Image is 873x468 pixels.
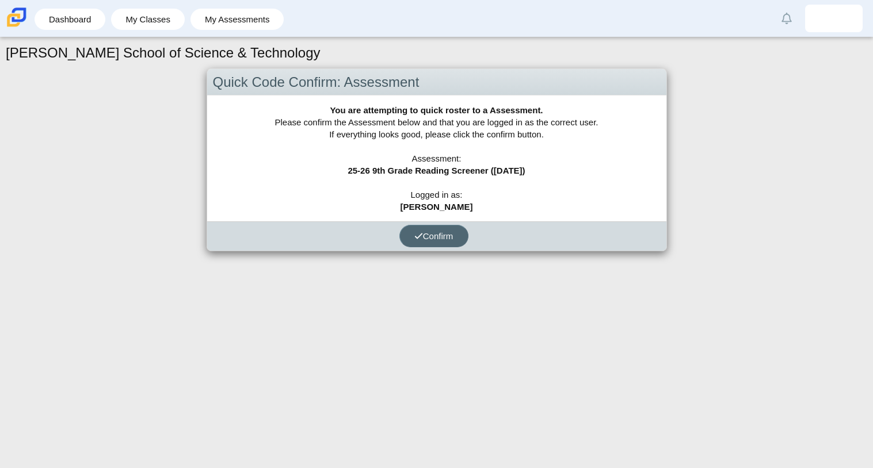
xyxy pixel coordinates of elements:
a: Alerts [774,6,799,31]
img: aryanna.garcia.qlw44F [825,9,843,28]
b: You are attempting to quick roster to a Assessment. [330,105,543,115]
b: [PERSON_NAME] [401,202,473,212]
button: Confirm [399,225,468,247]
a: Dashboard [40,9,100,30]
h1: [PERSON_NAME] School of Science & Technology [6,43,321,63]
b: 25-26 9th Grade Reading Screener ([DATE]) [348,166,525,175]
a: aryanna.garcia.qlw44F [805,5,863,32]
div: Please confirm the Assessment below and that you are logged in as the correct user. If everything... [207,95,666,221]
div: Quick Code Confirm: Assessment [207,69,666,96]
img: Carmen School of Science & Technology [5,5,29,29]
a: My Assessments [196,9,279,30]
a: My Classes [117,9,179,30]
span: Confirm [414,231,453,241]
a: Carmen School of Science & Technology [5,21,29,31]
